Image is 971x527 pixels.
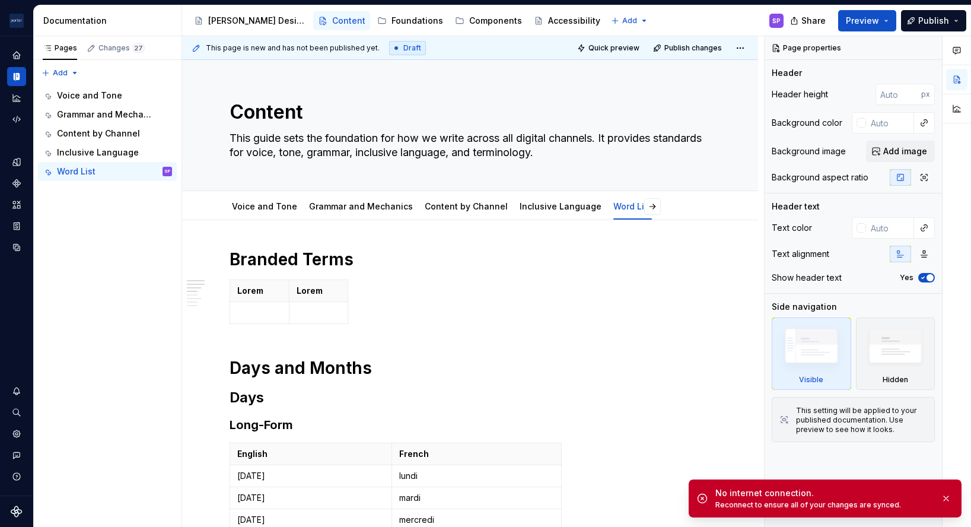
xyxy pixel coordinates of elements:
p: mardi [399,492,555,504]
strong: Days and Months [230,358,372,378]
div: Foundations [391,15,443,27]
a: Assets [7,195,26,214]
a: Storybook stories [7,217,26,236]
button: Preview [838,10,896,31]
div: Components [469,15,522,27]
button: Add [38,65,82,81]
a: Voice and Tone [232,201,297,211]
p: [DATE] [237,492,384,504]
div: Side navigation [772,301,837,313]
div: Word List [57,166,95,177]
div: Grammar and Mechanics [57,109,155,120]
p: mercredi [399,514,555,526]
a: Content [313,11,370,30]
div: Design tokens [7,153,26,172]
p: Lorem [297,285,341,297]
div: SP [164,166,170,177]
p: English [237,448,384,460]
div: SP [772,16,781,26]
input: Auto [866,112,914,134]
div: Word List [609,193,657,218]
div: Header text [772,201,820,212]
a: Foundations [373,11,448,30]
span: Add image [883,145,927,157]
div: Background aspect ratio [772,172,868,183]
button: Publish [901,10,966,31]
label: Yes [900,273,913,282]
div: Reconnect to ensure all of your changes are synced. [715,500,931,510]
span: Share [801,15,826,27]
div: No internet connection. [715,487,931,499]
button: Add [607,12,652,29]
a: Grammar and Mechanics [38,105,177,124]
a: Components [7,174,26,193]
p: [DATE] [237,470,384,482]
div: Background image [772,145,846,157]
a: Analytics [7,88,26,107]
span: This page is new and has not been published yet. [206,43,380,53]
div: Hidden [856,318,935,390]
textarea: Content [227,98,708,126]
div: Voice and Tone [227,193,302,218]
button: Add image [866,141,935,162]
span: 27 [132,43,145,53]
button: Search ⌘K [7,403,26,422]
a: Home [7,46,26,65]
div: Visible [772,318,851,390]
a: Inclusive Language [520,201,601,211]
span: Quick preview [588,43,639,53]
div: Background color [772,117,842,129]
a: Code automation [7,110,26,129]
a: Grammar and Mechanics [309,201,413,211]
div: Voice and Tone [57,90,122,101]
div: Text color [772,222,812,234]
strong: Lorem [237,285,263,296]
a: Components [450,11,527,30]
div: This setting will be applied to your published documentation. Use preview to see how it looks. [796,406,927,434]
div: Text alignment [772,248,829,260]
button: Contact support [7,446,26,465]
a: Inclusive Language [38,143,177,162]
div: Accessibility [548,15,600,27]
div: Visible [799,375,823,385]
img: f0306bc8-3074-41fb-b11c-7d2e8671d5eb.png [9,14,24,28]
p: [DATE] [237,514,384,526]
a: Supernova Logo [11,506,23,518]
input: Auto [876,84,921,105]
a: Data sources [7,238,26,257]
button: Quick preview [574,40,645,56]
div: Show header text [772,272,842,284]
a: Voice and Tone [38,86,177,105]
button: Notifications [7,382,26,401]
div: Inclusive Language [515,193,606,218]
span: Draft [403,43,421,53]
div: Pages [43,43,77,53]
p: px [921,90,930,99]
a: Word List [613,201,652,211]
a: Content by Channel [38,124,177,143]
a: Documentation [7,67,26,86]
div: Content by Channel [57,128,140,139]
div: Content by Channel [420,193,512,218]
input: Auto [866,217,914,239]
h1: Branded Terms [230,249,711,270]
div: [PERSON_NAME] Design [208,15,306,27]
span: Preview [846,15,879,27]
div: Header height [772,88,828,100]
strong: Days [230,389,264,406]
h3: Long-Form [230,417,711,433]
div: Documentation [43,15,177,27]
a: Accessibility [529,11,605,30]
a: Settings [7,424,26,443]
div: Page tree [38,86,177,181]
